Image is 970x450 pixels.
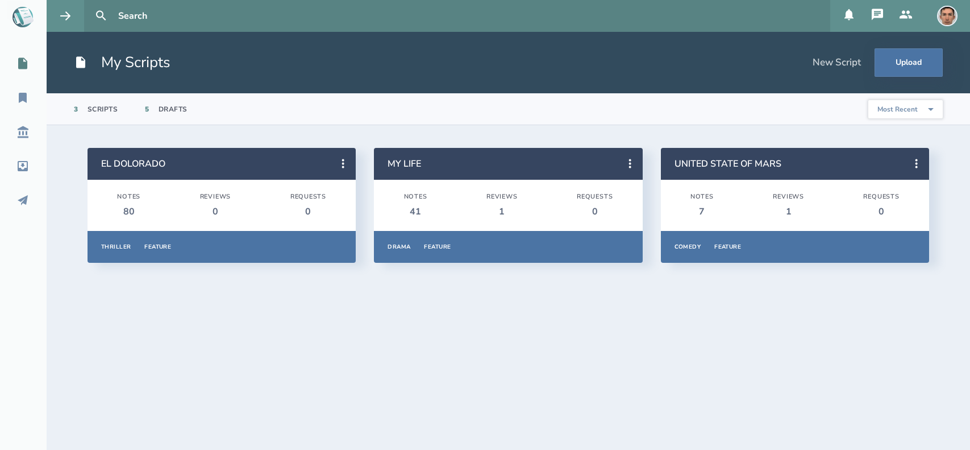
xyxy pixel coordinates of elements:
[675,158,781,170] a: UNITED STATE OF MARS
[388,243,410,251] div: Drama
[577,193,613,201] div: Requests
[101,243,131,251] div: Thriller
[714,243,741,251] div: Feature
[773,205,804,218] div: 1
[675,243,701,251] div: Comedy
[690,193,714,201] div: Notes
[486,205,518,218] div: 1
[404,205,427,218] div: 41
[74,105,78,114] div: 3
[863,193,899,201] div: Requests
[290,205,326,218] div: 0
[424,243,451,251] div: Feature
[88,105,118,114] div: Scripts
[486,193,518,201] div: Reviews
[813,56,861,69] div: New Script
[159,105,188,114] div: Drafts
[74,52,170,73] h1: My Scripts
[101,158,165,170] a: EL DOLORADO
[875,48,943,77] button: Upload
[937,6,957,26] img: user_1756948650-crop.jpg
[117,205,140,218] div: 80
[773,193,804,201] div: Reviews
[117,193,140,201] div: Notes
[145,105,149,114] div: 5
[577,205,613,218] div: 0
[404,193,427,201] div: Notes
[200,205,231,218] div: 0
[144,243,171,251] div: Feature
[690,205,714,218] div: 7
[863,205,899,218] div: 0
[200,193,231,201] div: Reviews
[388,158,421,170] a: MY LIFE
[290,193,326,201] div: Requests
